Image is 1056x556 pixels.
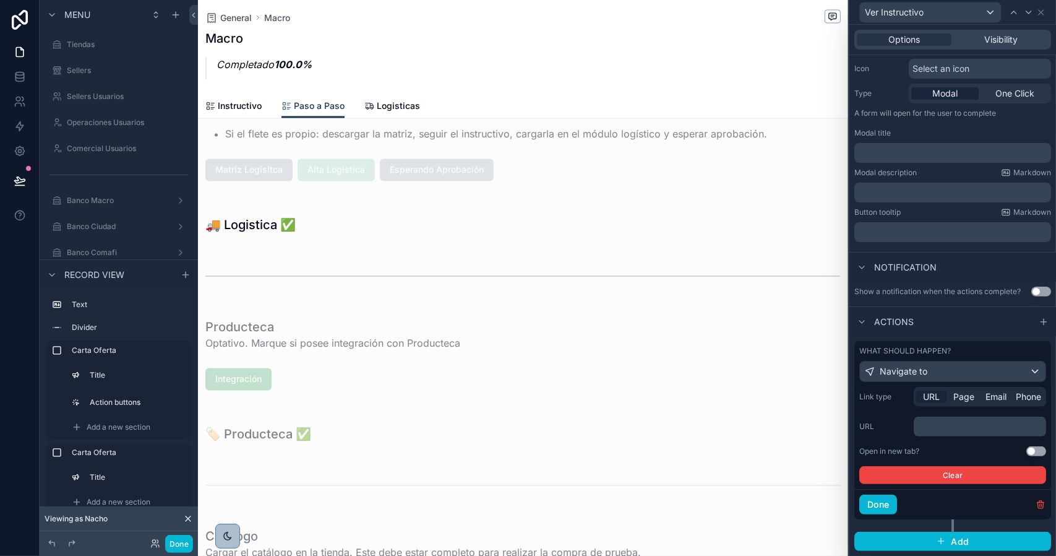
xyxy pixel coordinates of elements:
span: Actions [874,316,914,328]
label: Divider [72,323,186,332]
a: Markdown [1001,207,1051,217]
label: Modal title [854,128,891,138]
button: Clear [859,466,1046,484]
div: scrollable content [854,222,1051,242]
span: Logisticas [377,100,420,113]
a: Banco Ciudad [47,217,191,237]
h1: Macro [205,30,312,48]
span: Paso a Paso [294,100,345,113]
p: A form will open for the user to complete [854,108,1051,123]
span: URL [923,391,940,403]
label: Comercial Usuarios [67,144,188,154]
span: Options [888,33,920,46]
a: Comercial Usuarios [47,139,191,159]
a: General [205,12,252,24]
button: Navigate to [859,361,1046,382]
span: Menu [64,9,90,21]
button: Done [165,535,193,553]
label: Modal description [854,168,917,178]
span: Email [985,391,1007,403]
a: Banco Comafi [47,243,191,263]
a: Instructivo [205,95,262,120]
label: Icon [854,64,904,74]
label: Carta Oferta [72,345,186,355]
label: Banco Macro [67,196,171,206]
a: Tiendas [47,35,191,54]
span: Ver Instructivo [865,6,924,19]
label: Type [854,89,904,98]
div: scrollable content [854,183,1051,202]
span: Modal [932,87,958,100]
div: scrollable content [914,417,1046,437]
label: Title [90,370,183,380]
a: Banco Macro [47,191,191,211]
span: Page [953,391,974,403]
span: Add a new section [87,497,150,507]
label: Link type [859,392,909,402]
a: Logisticas [364,95,420,120]
span: Markdown [1013,207,1051,217]
span: Navigate to [880,365,927,378]
label: Sellers [67,66,188,76]
label: Tiendas [67,40,188,50]
label: Banco Ciudad [67,222,171,232]
span: Add [951,536,969,547]
label: What should happen? [859,346,951,356]
div: Show a notification when the actions complete? [854,287,1021,297]
span: One Click [995,87,1034,100]
span: Instructivo [218,100,262,113]
label: Banco Comafi [67,248,171,258]
a: Sellers [47,61,191,80]
button: Add [854,532,1051,552]
span: General [220,12,252,24]
a: Paso a Paso [281,95,345,119]
div: scrollable content [40,289,198,511]
div: scrollable content [854,143,1051,163]
a: Sellers Usuarios [47,87,191,106]
span: Markdown [1013,168,1051,178]
div: Open in new tab? [859,446,919,456]
label: Button tooltip [854,207,901,217]
p: Completado [217,58,312,72]
span: Viewing as Nacho [45,514,108,524]
a: Markdown [1001,168,1051,178]
label: Text [72,300,186,310]
span: Visibility [985,33,1018,46]
label: Title [90,472,183,482]
button: Ver Instructivo [859,2,1002,23]
strong: 100.0% [274,59,312,71]
span: Record view [64,268,124,280]
label: URL [859,422,909,432]
label: Operaciones Usuarios [67,118,188,128]
a: Macro [264,12,290,24]
span: Add a new section [87,422,150,432]
span: Select an icon [912,63,969,75]
label: Carta Oferta [72,448,186,458]
span: Phone [1016,391,1041,403]
label: Action buttons [90,397,183,407]
span: Notification [874,261,937,274]
label: Sellers Usuarios [67,92,188,102]
button: Done [859,495,897,515]
a: Operaciones Usuarios [47,113,191,132]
